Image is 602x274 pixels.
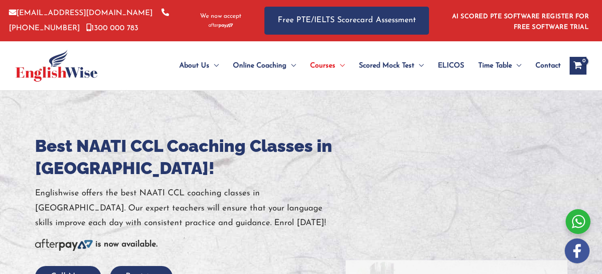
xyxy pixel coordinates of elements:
[209,23,233,28] img: Afterpay-Logo
[287,50,296,81] span: Menu Toggle
[478,50,512,81] span: Time Table
[16,50,98,82] img: cropped-ew-logo
[438,50,464,81] span: ELICOS
[87,24,138,32] a: 1300 000 783
[9,9,169,32] a: [PHONE_NUMBER]
[35,186,346,230] p: Englishwise offers the best NAATI CCL coaching classes in [GEOGRAPHIC_DATA]. Our expert teachers ...
[352,50,431,81] a: Scored Mock TestMenu Toggle
[209,50,219,81] span: Menu Toggle
[414,50,424,81] span: Menu Toggle
[179,50,209,81] span: About Us
[9,9,153,17] a: [EMAIL_ADDRESS][DOMAIN_NAME]
[335,50,345,81] span: Menu Toggle
[565,238,590,263] img: white-facebook.png
[359,50,414,81] span: Scored Mock Test
[452,13,589,31] a: AI SCORED PTE SOFTWARE REGISTER FOR FREE SOFTWARE TRIAL
[35,239,93,251] img: Afterpay-Logo
[535,50,561,81] span: Contact
[512,50,521,81] span: Menu Toggle
[172,50,226,81] a: About UsMenu Toggle
[471,50,528,81] a: Time TableMenu Toggle
[303,50,352,81] a: CoursesMenu Toggle
[264,7,429,35] a: Free PTE/IELTS Scorecard Assessment
[200,12,241,21] span: We now accept
[310,50,335,81] span: Courses
[570,57,586,75] a: View Shopping Cart, empty
[447,6,593,35] aside: Header Widget 1
[233,50,287,81] span: Online Coaching
[95,240,157,249] b: is now available.
[226,50,303,81] a: Online CoachingMenu Toggle
[431,50,471,81] a: ELICOS
[35,135,346,179] h1: Best NAATI CCL Coaching Classes in [GEOGRAPHIC_DATA]!
[528,50,561,81] a: Contact
[158,50,561,81] nav: Site Navigation: Main Menu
